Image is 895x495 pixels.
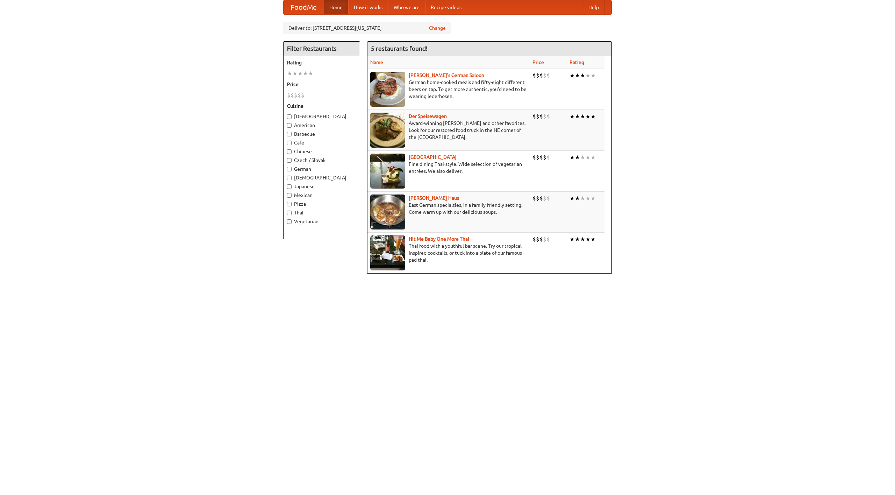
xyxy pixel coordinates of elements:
a: How it works [348,0,388,14]
li: $ [539,72,543,79]
a: [PERSON_NAME]'s German Saloon [409,72,484,78]
input: German [287,167,292,171]
a: Change [429,24,446,31]
a: Name [370,59,383,65]
li: ★ [585,195,590,202]
li: ★ [585,113,590,120]
input: Mexican [287,193,292,198]
li: ★ [580,154,585,161]
li: ★ [575,235,580,243]
li: ★ [580,195,585,202]
li: ★ [585,154,590,161]
ng-pluralize: 5 restaurants found! [371,45,428,52]
a: [PERSON_NAME] Haus [409,195,459,201]
a: Rating [570,59,584,65]
li: ★ [575,195,580,202]
li: ★ [575,154,580,161]
label: Pizza [287,200,356,207]
li: $ [301,91,305,99]
img: speisewagen.jpg [370,113,405,148]
li: ★ [590,195,596,202]
li: $ [532,195,536,202]
img: satay.jpg [370,154,405,189]
input: American [287,123,292,128]
a: Home [324,0,348,14]
li: $ [543,72,546,79]
h4: Filter Restaurants [284,42,360,56]
li: ★ [570,72,575,79]
label: Cafe [287,139,356,146]
p: Fine dining Thai-style. Wide selection of vegetarian entrées. We also deliver. [370,161,527,175]
li: $ [532,235,536,243]
li: $ [287,91,291,99]
li: $ [543,154,546,161]
label: Czech / Slovak [287,157,356,164]
li: ★ [590,154,596,161]
li: $ [536,235,539,243]
li: ★ [580,235,585,243]
li: $ [536,154,539,161]
li: $ [536,195,539,202]
li: ★ [590,113,596,120]
img: esthers.jpg [370,72,405,107]
h5: Rating [287,59,356,66]
label: Vegetarian [287,218,356,225]
li: $ [546,154,550,161]
li: $ [546,113,550,120]
a: [GEOGRAPHIC_DATA] [409,154,457,160]
p: German home-cooked meals and fifty-eight different beers on tap. To get more authentic, you'd nee... [370,79,527,100]
li: ★ [585,72,590,79]
li: ★ [575,72,580,79]
li: $ [546,72,550,79]
input: Vegetarian [287,219,292,224]
input: Czech / Slovak [287,158,292,163]
li: ★ [308,70,313,77]
input: [DEMOGRAPHIC_DATA] [287,176,292,180]
input: Barbecue [287,132,292,136]
li: $ [543,195,546,202]
li: ★ [585,235,590,243]
input: Pizza [287,202,292,206]
label: Mexican [287,192,356,199]
li: ★ [570,154,575,161]
li: $ [543,113,546,120]
a: Recipe videos [425,0,467,14]
li: ★ [292,70,298,77]
li: ★ [580,72,585,79]
li: $ [546,195,550,202]
li: $ [294,91,298,99]
li: $ [539,113,543,120]
li: ★ [570,235,575,243]
li: $ [539,154,543,161]
div: Deliver to: [STREET_ADDRESS][US_STATE] [283,22,451,34]
b: Hit Me Baby One More Thai [409,236,469,242]
li: ★ [570,195,575,202]
label: German [287,165,356,172]
a: FoodMe [284,0,324,14]
li: ★ [298,70,303,77]
a: Who we are [388,0,425,14]
li: $ [543,235,546,243]
label: Chinese [287,148,356,155]
li: ★ [580,113,585,120]
h5: Cuisine [287,102,356,109]
li: $ [532,113,536,120]
li: $ [546,235,550,243]
a: Price [532,59,544,65]
a: Help [583,0,604,14]
h5: Price [287,81,356,88]
input: [DEMOGRAPHIC_DATA] [287,114,292,119]
label: [DEMOGRAPHIC_DATA] [287,113,356,120]
b: Der Speisewagen [409,113,447,119]
li: ★ [570,113,575,120]
img: babythai.jpg [370,235,405,270]
li: $ [532,72,536,79]
li: $ [532,154,536,161]
li: $ [536,113,539,120]
li: ★ [590,235,596,243]
p: East German specialties, in a family-friendly setting. Come warm up with our delicious soups. [370,201,527,215]
li: ★ [303,70,308,77]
